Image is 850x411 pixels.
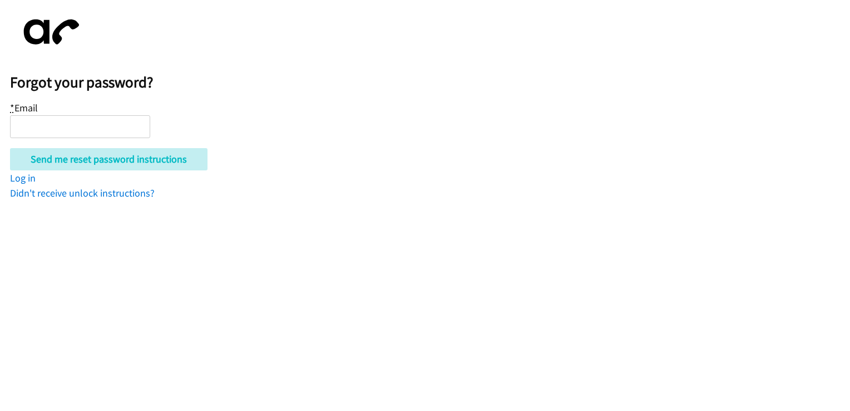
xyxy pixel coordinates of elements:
input: Send me reset password instructions [10,148,207,170]
abbr: required [10,101,14,114]
h2: Forgot your password? [10,73,850,92]
label: Email [10,101,38,114]
img: aphone-8a226864a2ddd6a5e75d1ebefc011f4aa8f32683c2d82f3fb0802fe031f96514.svg [10,10,88,54]
a: Log in [10,172,36,184]
a: Didn't receive unlock instructions? [10,187,155,199]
